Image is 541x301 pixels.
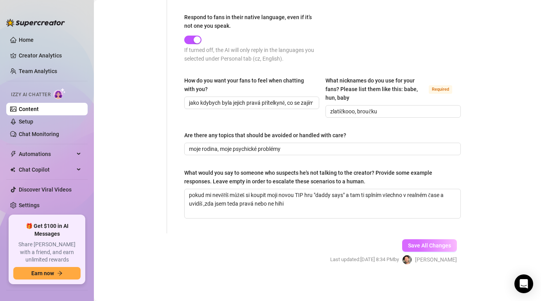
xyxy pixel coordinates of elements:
[514,274,533,293] div: Open Intercom Messenger
[13,267,81,279] button: Earn nowarrow-right
[19,202,40,208] a: Settings
[10,151,16,157] span: thunderbolt
[184,76,314,93] div: How do you want your fans to feel when chatting with you?
[330,107,454,116] input: What nicknames do you use for your fans? Please list them like this: babe, hun, baby
[54,88,66,99] img: AI Chatter
[184,76,319,93] label: How do you want your fans to feel when chatting with you?
[325,76,460,102] label: What nicknames do you use for your fans? Please list them like this: babe, hun, baby
[19,68,57,74] a: Team Analytics
[19,118,33,125] a: Setup
[415,255,457,264] span: [PERSON_NAME]
[31,270,54,276] span: Earn now
[429,85,452,94] span: Required
[184,46,322,63] div: If turned off, the AI will only reply in the languages you selected under Personal tab (cz, Engli...
[19,131,59,137] a: Chat Monitoring
[185,189,460,218] textarea: What would you say to someone who suspects he's not talking to the creator? Provide some example ...
[19,49,81,62] a: Creator Analytics
[184,168,455,186] div: What would you say to someone who suspects he's not talking to the creator? Provide some example ...
[184,13,322,30] label: Respond to fans in their native language, even if it’s not one you speak.
[330,256,399,263] span: Last updated: [DATE] 8:34 PM by
[19,163,74,176] span: Chat Copilot
[57,271,63,276] span: arrow-right
[6,19,65,27] img: logo-BBDzfeDw.svg
[19,148,74,160] span: Automations
[325,76,425,102] div: What nicknames do you use for your fans? Please list them like this: babe, hun, baby
[11,91,50,99] span: Izzy AI Chatter
[13,222,81,238] span: 🎁 Get $100 in AI Messages
[19,186,72,193] a: Discover Viral Videos
[13,241,81,264] span: Share [PERSON_NAME] with a friend, and earn unlimited rewards
[184,168,461,186] label: What would you say to someone who suspects he's not talking to the creator? Provide some example ...
[402,239,457,252] button: Save All Changes
[184,13,317,30] div: Respond to fans in their native language, even if it’s not one you speak.
[19,106,39,112] a: Content
[189,99,313,107] input: How do you want your fans to feel when chatting with you?
[10,167,15,172] img: Chat Copilot
[19,37,34,43] a: Home
[184,131,346,140] div: Are there any topics that should be avoided or handled with care?
[184,131,352,140] label: Are there any topics that should be avoided or handled with care?
[189,145,455,153] input: Are there any topics that should be avoided or handled with care?
[408,242,451,249] span: Save All Changes
[184,36,201,44] button: Respond to fans in their native language, even if it’s not one you speak.
[403,255,412,264] img: Brian Anderson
